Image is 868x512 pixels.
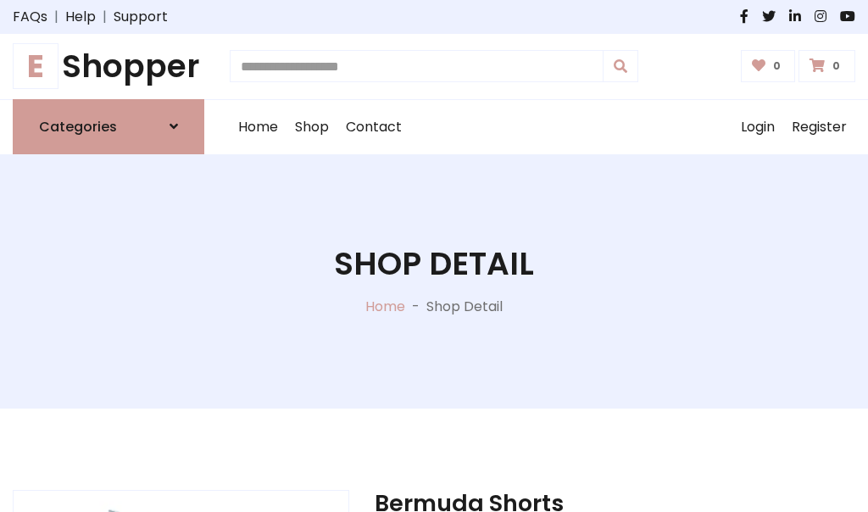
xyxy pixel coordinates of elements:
a: Shop [287,100,337,154]
a: EShopper [13,47,204,86]
a: FAQs [13,7,47,27]
a: Categories [13,99,204,154]
a: Register [783,100,855,154]
a: Help [65,7,96,27]
span: E [13,43,58,89]
a: Support [114,7,168,27]
a: 0 [741,50,796,82]
a: 0 [798,50,855,82]
span: | [47,7,65,27]
a: Login [732,100,783,154]
span: 0 [769,58,785,74]
span: | [96,7,114,27]
h1: Shop Detail [334,245,534,283]
h6: Categories [39,119,117,135]
p: - [405,297,426,317]
a: Home [230,100,287,154]
p: Shop Detail [426,297,503,317]
a: Home [365,297,405,316]
span: 0 [828,58,844,74]
h1: Shopper [13,47,204,86]
a: Contact [337,100,410,154]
